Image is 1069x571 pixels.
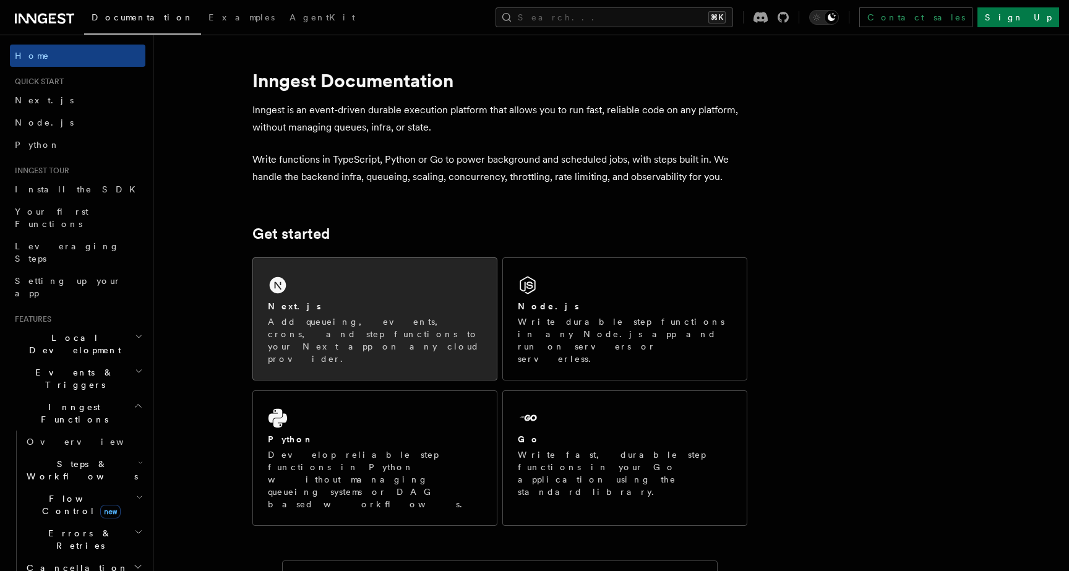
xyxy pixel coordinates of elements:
[10,200,145,235] a: Your first Functions
[10,327,145,361] button: Local Development
[10,134,145,156] a: Python
[10,45,145,67] a: Home
[252,69,747,92] h1: Inngest Documentation
[22,453,145,487] button: Steps & Workflows
[15,118,74,127] span: Node.js
[15,276,121,298] span: Setting up your app
[252,257,497,380] a: Next.jsAdd queueing, events, crons, and step functions to your Next app on any cloud provider.
[22,487,145,522] button: Flow Controlnew
[22,431,145,453] a: Overview
[84,4,201,35] a: Documentation
[10,111,145,134] a: Node.js
[268,316,482,365] p: Add queueing, events, crons, and step functions to your Next app on any cloud provider.
[22,522,145,557] button: Errors & Retries
[201,4,282,33] a: Examples
[100,505,121,518] span: new
[252,390,497,526] a: PythonDevelop reliable step functions in Python without managing queueing systems or DAG based wo...
[10,270,145,304] a: Setting up your app
[15,95,74,105] span: Next.js
[977,7,1059,27] a: Sign Up
[502,257,747,380] a: Node.jsWrite durable step functions in any Node.js app and run on servers or serverless.
[290,12,355,22] span: AgentKit
[22,458,138,483] span: Steps & Workflows
[10,332,135,356] span: Local Development
[10,361,145,396] button: Events & Triggers
[10,401,134,426] span: Inngest Functions
[27,437,154,447] span: Overview
[268,300,321,312] h2: Next.js
[10,314,51,324] span: Features
[859,7,972,27] a: Contact sales
[22,527,134,552] span: Errors & Retries
[518,316,732,365] p: Write durable step functions in any Node.js app and run on servers or serverless.
[809,10,839,25] button: Toggle dark mode
[10,178,145,200] a: Install the SDK
[252,101,747,136] p: Inngest is an event-driven durable execution platform that allows you to run fast, reliable code ...
[502,390,747,526] a: GoWrite fast, durable step functions in your Go application using the standard library.
[268,433,314,445] h2: Python
[92,12,194,22] span: Documentation
[10,77,64,87] span: Quick start
[22,492,136,517] span: Flow Control
[252,225,330,243] a: Get started
[252,151,747,186] p: Write functions in TypeScript, Python or Go to power background and scheduled jobs, with steps bu...
[15,184,143,194] span: Install the SDK
[10,235,145,270] a: Leveraging Steps
[15,207,88,229] span: Your first Functions
[15,241,119,264] span: Leveraging Steps
[10,366,135,391] span: Events & Triggers
[10,396,145,431] button: Inngest Functions
[15,49,49,62] span: Home
[10,166,69,176] span: Inngest tour
[518,433,540,445] h2: Go
[10,89,145,111] a: Next.js
[518,449,732,498] p: Write fast, durable step functions in your Go application using the standard library.
[282,4,363,33] a: AgentKit
[208,12,275,22] span: Examples
[15,140,60,150] span: Python
[496,7,733,27] button: Search...⌘K
[268,449,482,510] p: Develop reliable step functions in Python without managing queueing systems or DAG based workflows.
[518,300,579,312] h2: Node.js
[708,11,726,24] kbd: ⌘K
